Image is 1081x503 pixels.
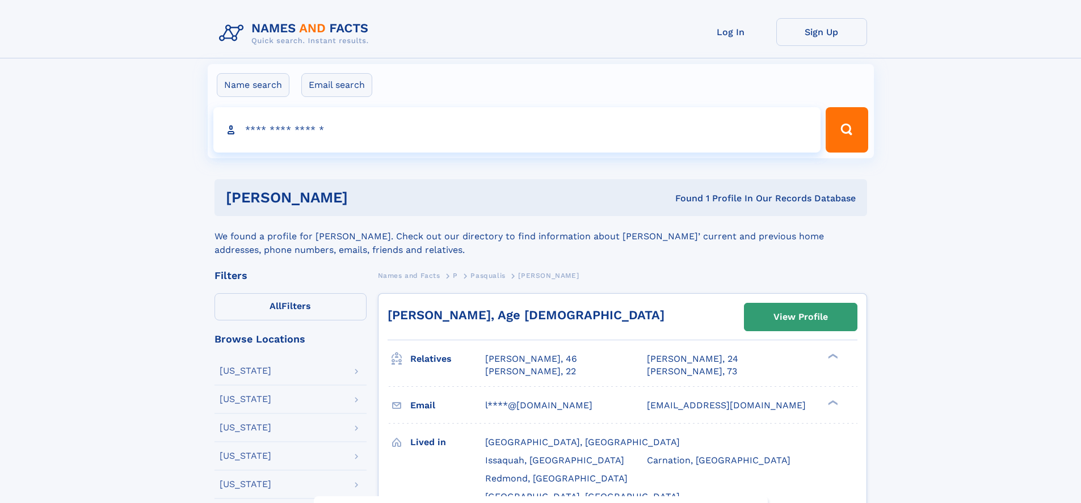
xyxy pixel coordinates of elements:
div: [US_STATE] [220,423,271,432]
div: [US_STATE] [220,451,271,460]
label: Email search [301,73,372,97]
a: [PERSON_NAME], Age [DEMOGRAPHIC_DATA] [388,308,664,322]
div: [US_STATE] [220,480,271,489]
div: Found 1 Profile In Our Records Database [511,192,856,205]
a: [PERSON_NAME], 24 [647,353,738,365]
h3: Lived in [410,433,485,452]
h1: [PERSON_NAME] [226,191,512,205]
div: ❯ [825,399,839,406]
span: [EMAIL_ADDRESS][DOMAIN_NAME] [647,400,806,411]
span: [PERSON_NAME] [518,272,579,280]
span: Redmond, [GEOGRAPHIC_DATA] [485,473,628,484]
a: P [453,268,458,282]
div: [US_STATE] [220,366,271,375]
span: All [270,301,281,311]
button: Search Button [826,107,868,153]
a: [PERSON_NAME], 22 [485,365,576,378]
a: Pasqualis [470,268,505,282]
div: View Profile [773,304,828,330]
div: Browse Locations [214,334,367,344]
a: [PERSON_NAME], 73 [647,365,737,378]
input: search input [213,107,821,153]
div: [US_STATE] [220,395,271,404]
a: Log In [685,18,776,46]
a: Sign Up [776,18,867,46]
a: Names and Facts [378,268,440,282]
div: We found a profile for [PERSON_NAME]. Check out our directory to find information about [PERSON_N... [214,216,867,257]
h3: Email [410,396,485,415]
span: P [453,272,458,280]
span: [GEOGRAPHIC_DATA], [GEOGRAPHIC_DATA] [485,491,680,502]
label: Name search [217,73,289,97]
span: Issaquah, [GEOGRAPHIC_DATA] [485,455,624,466]
span: Carnation, [GEOGRAPHIC_DATA] [647,455,790,466]
div: Filters [214,270,367,281]
a: [PERSON_NAME], 46 [485,353,577,365]
h3: Relatives [410,349,485,369]
img: Logo Names and Facts [214,18,378,49]
label: Filters [214,293,367,320]
a: View Profile [744,303,857,331]
span: [GEOGRAPHIC_DATA], [GEOGRAPHIC_DATA] [485,437,680,447]
span: Pasqualis [470,272,505,280]
div: ❯ [825,353,839,360]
